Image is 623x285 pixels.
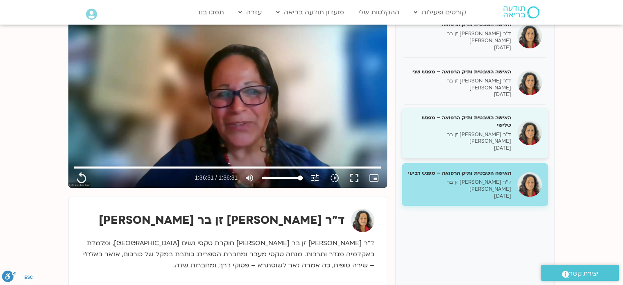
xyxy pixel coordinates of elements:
a: תמכו בנו [195,5,228,20]
img: ד״ר צילה זן בר צור [351,209,374,232]
p: ד״ר [PERSON_NAME] זן בר [PERSON_NAME] [408,78,511,91]
p: [DATE] [408,193,511,200]
img: האישה השבטית ותיק הרפואה – מפגש שני [517,71,542,95]
img: תודעה בריאה [503,6,539,18]
h5: האישה השבטית ותיק הרפואה [408,21,511,28]
h5: האישה השבטית ותיק הרפואה – מפגש רביעי [408,169,511,177]
img: האישה השבטית ותיק הרפואה [517,24,542,48]
p: ד״ר [PERSON_NAME] זן בר [PERSON_NAME] [408,179,511,193]
h5: האישה השבטית ותיק הרפואה – מפגש שלישי [408,114,511,129]
h5: האישה השבטית ותיק הרפואה – מפגש שני [408,68,511,75]
span: יצירת קשר [569,268,598,279]
strong: ד״ר [PERSON_NAME] זן בר [PERSON_NAME] [99,212,345,228]
p: ד״ר [PERSON_NAME] זן בר [PERSON_NAME] [408,30,511,44]
a: ההקלטות שלי [354,5,403,20]
a: יצירת קשר [541,265,619,281]
p: [DATE] [408,44,511,51]
p: [DATE] [408,145,511,152]
p: [DATE] [408,91,511,98]
img: האישה השבטית ותיק הרפואה – מפגש שלישי [517,121,542,145]
a: קורסים ופעילות [410,5,470,20]
p: ד”ר [PERSON_NAME] זן בר [PERSON_NAME] חוקרת טקסי נשים [GEOGRAPHIC_DATA], ומלמדת באקדמיה מגדר ותרב... [81,238,374,271]
img: האישה השבטית ותיק הרפואה – מפגש רביעי [517,172,542,197]
p: ד״ר [PERSON_NAME] זן בר [PERSON_NAME] [408,131,511,145]
a: מועדון תודעה בריאה [272,5,348,20]
a: עזרה [234,5,266,20]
